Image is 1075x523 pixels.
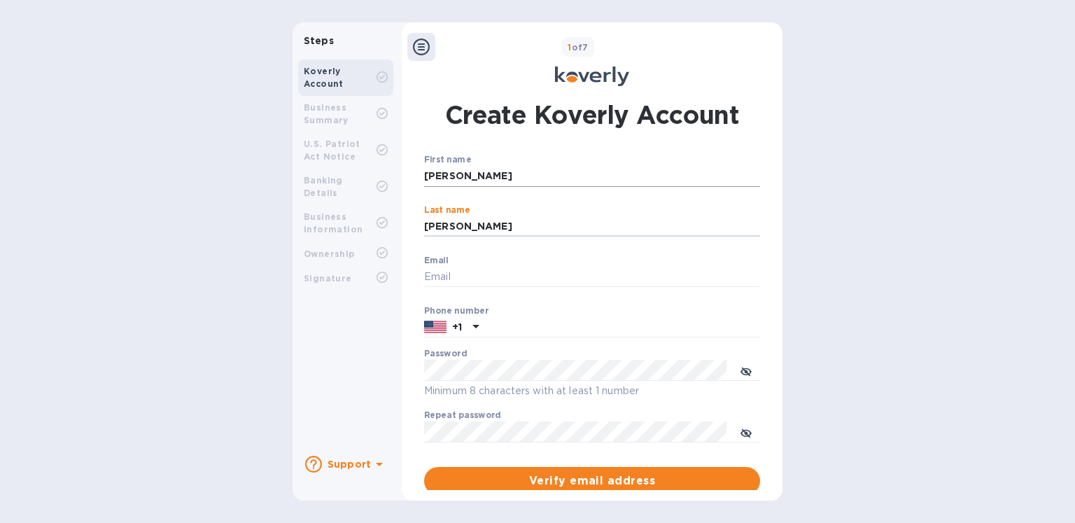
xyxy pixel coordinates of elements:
label: Repeat password [424,412,501,420]
b: of 7 [568,42,589,53]
label: Last name [424,206,470,214]
b: Steps [304,35,334,46]
label: Password [424,350,467,358]
b: Support [328,459,371,470]
button: Verify email address [424,467,760,495]
input: Email [424,267,760,288]
button: toggle password visibility [732,418,760,446]
span: Verify email address [435,473,749,489]
label: First name [424,156,471,165]
b: Business Information [304,211,363,235]
h1: Create Koverly Account [445,97,740,132]
p: Minimum 8 characters with at least 1 number [424,383,760,399]
p: +1 [452,320,462,334]
input: Enter your last name [424,216,760,237]
b: Ownership [304,249,355,259]
img: US [424,319,447,335]
label: Phone number [424,307,489,315]
b: U.S. Patriot Act Notice [304,139,360,162]
label: Email [424,256,449,265]
span: 1 [568,42,571,53]
input: Enter your first name [424,166,760,187]
b: Business Summary [304,102,349,125]
b: Koverly Account [304,66,344,89]
b: Banking Details [304,175,343,198]
b: Signature [304,273,352,284]
button: toggle password visibility [732,356,760,384]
